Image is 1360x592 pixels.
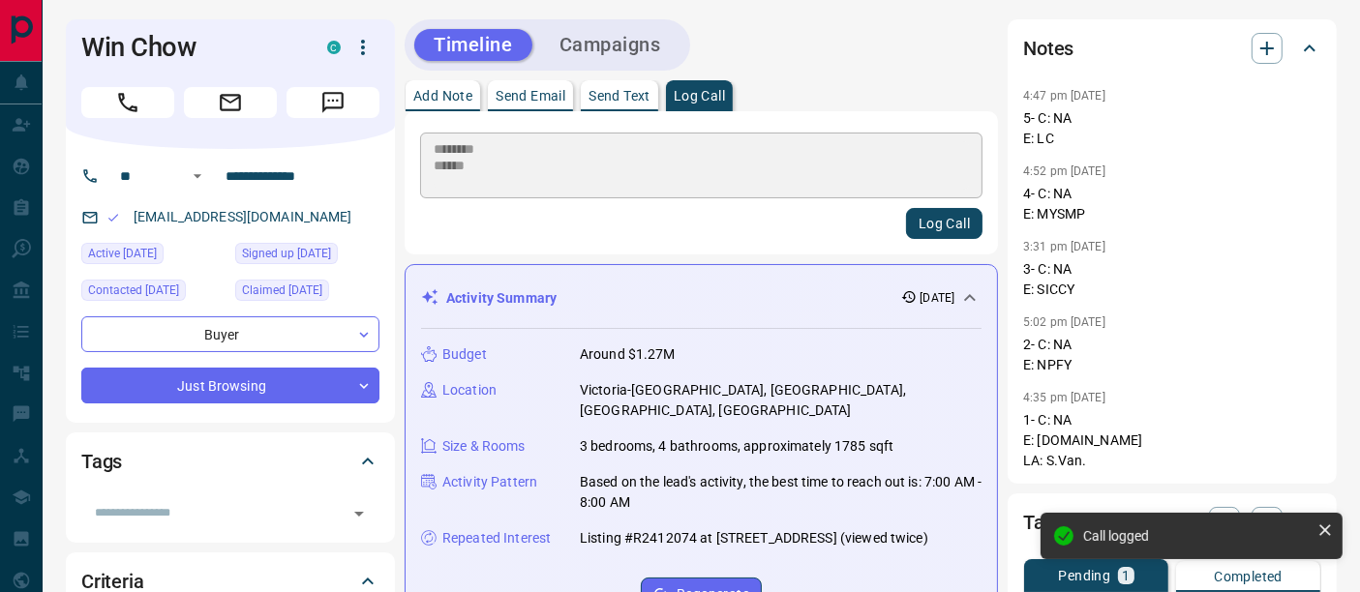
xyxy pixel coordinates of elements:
[413,89,472,103] p: Add Note
[580,436,893,457] p: 3 bedrooms, 4 bathrooms, approximately 1785 sqft
[1023,315,1105,329] p: 5:02 pm [DATE]
[442,528,551,548] p: Repeated Interest
[81,280,226,307] div: Sat Sep 13 2025
[134,209,352,224] a: [EMAIL_ADDRESS][DOMAIN_NAME]
[580,344,676,365] p: Around $1.27M
[1023,89,1105,103] p: 4:47 pm [DATE]
[1023,507,1073,538] h2: Tasks
[346,500,373,527] button: Open
[81,32,298,63] h1: Win Chow
[1023,108,1321,149] p: 5- C: NA E: LC
[442,380,497,400] p: Location
[442,344,487,365] p: Budget
[327,41,341,54] div: condos.ca
[235,280,379,307] div: Thu Sep 04 2025
[235,243,379,270] div: Thu Sep 04 2025
[1023,410,1321,471] p: 1- C: NA E: [DOMAIN_NAME] LA: S.Van.
[106,211,120,224] svg: Email Valid
[88,244,157,263] span: Active [DATE]
[1059,569,1111,582] p: Pending
[1083,528,1310,544] div: Call logged
[1023,164,1105,178] p: 4:52 pm [DATE]
[674,89,725,103] p: Log Call
[1122,569,1130,582] p: 1
[496,89,565,103] p: Send Email
[442,436,526,457] p: Size & Rooms
[88,281,179,300] span: Contacted [DATE]
[1214,570,1283,583] p: Completed
[446,288,557,309] p: Activity Summary
[589,89,650,103] p: Send Text
[1023,184,1321,224] p: 4- C: NA E: MYSMP
[242,281,322,300] span: Claimed [DATE]
[580,380,982,421] p: Victoria-[GEOGRAPHIC_DATA], [GEOGRAPHIC_DATA], [GEOGRAPHIC_DATA], [GEOGRAPHIC_DATA]
[580,528,928,548] p: Listing #R2412074 at [STREET_ADDRESS] (viewed twice)
[442,472,537,492] p: Activity Pattern
[1023,391,1105,404] p: 4:35 pm [DATE]
[414,29,532,61] button: Timeline
[81,243,226,270] div: Thu Sep 04 2025
[421,281,982,316] div: Activity Summary[DATE]
[81,438,379,485] div: Tags
[81,368,379,403] div: Just Browsing
[1023,259,1321,300] p: 3- C: NA E: SICCY
[1023,25,1321,72] div: Notes
[184,87,277,118] span: Email
[906,208,982,239] button: Log Call
[540,29,680,61] button: Campaigns
[580,472,982,513] p: Based on the lead's activity, the best time to reach out is: 7:00 AM - 8:00 AM
[1023,240,1105,253] p: 3:31 pm [DATE]
[186,164,209,188] button: Open
[1023,33,1073,64] h2: Notes
[81,446,122,477] h2: Tags
[81,87,174,118] span: Call
[1023,499,1321,546] div: Tasks
[1023,335,1321,375] p: 2- C: NA E: NPFY
[242,244,331,263] span: Signed up [DATE]
[287,87,379,118] span: Message
[81,316,379,352] div: Buyer
[921,289,955,307] p: [DATE]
